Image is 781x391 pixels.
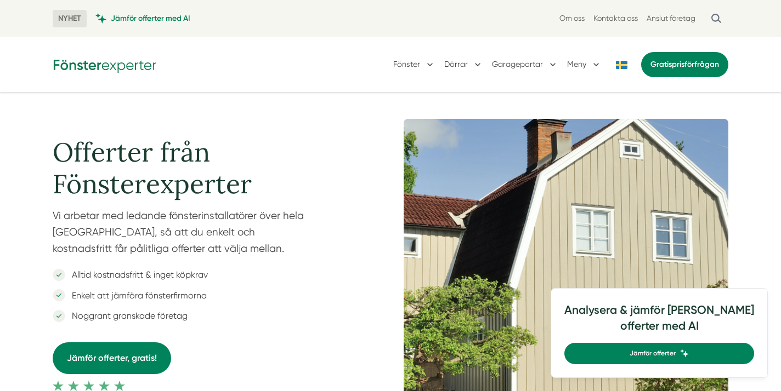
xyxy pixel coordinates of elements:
button: Garageportar [492,50,558,79]
a: Om oss [559,13,585,24]
h4: Analysera & jämför [PERSON_NAME] offerter med AI [564,302,754,343]
button: Dörrar [444,50,483,79]
button: Meny [567,50,602,79]
a: Gratisprisförfrågan [641,52,728,77]
a: Kontakta oss [593,13,638,24]
p: Noggrant granskade företag [65,309,188,323]
a: Jämför offerter, gratis! [53,342,171,373]
img: Fönsterexperter Logotyp [53,56,157,73]
span: Jämför offerter [630,348,676,359]
span: NYHET [53,10,87,27]
p: Enkelt att jämföra fönsterfirmorna [65,289,207,302]
h1: Offerter från Fönsterexperter [53,119,333,208]
a: Jämför offerter med AI [95,13,190,24]
a: Anslut företag [647,13,695,24]
a: Jämför offerter [564,343,754,364]
p: Alltid kostnadsfritt & inget köpkrav [65,268,208,281]
p: Vi arbetar med ledande fönsterinstallatörer över hela [GEOGRAPHIC_DATA], så att du enkelt och kos... [53,208,333,262]
button: Fönster [393,50,435,79]
span: Gratis [650,60,672,69]
span: Jämför offerter med AI [111,13,190,24]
